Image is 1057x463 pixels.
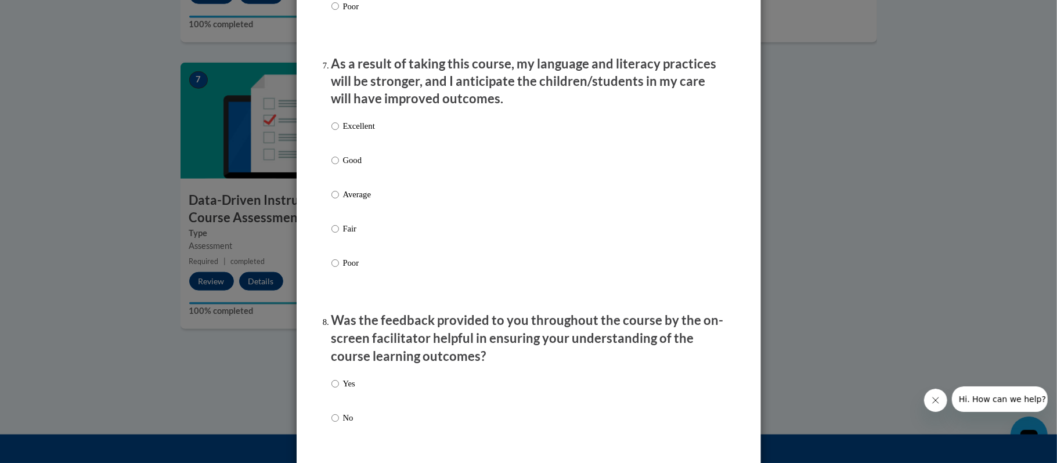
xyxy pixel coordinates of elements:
[331,154,339,167] input: Good
[343,120,375,133] p: Excellent
[343,257,375,270] p: Poor
[331,257,339,270] input: Poor
[343,223,375,236] p: Fair
[331,312,726,366] p: Was the feedback provided to you throughout the course by the on-screen facilitator helpful in en...
[331,189,339,201] input: Average
[331,412,339,425] input: No
[331,223,339,236] input: Fair
[952,386,1048,412] iframe: Message from company
[343,189,375,201] p: Average
[343,154,375,167] p: Good
[331,55,726,108] p: As a result of taking this course, my language and literacy practices will be stronger, and I ant...
[924,389,947,412] iframe: Close message
[343,412,355,425] p: No
[343,378,355,390] p: Yes
[331,378,339,390] input: Yes
[331,120,339,133] input: Excellent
